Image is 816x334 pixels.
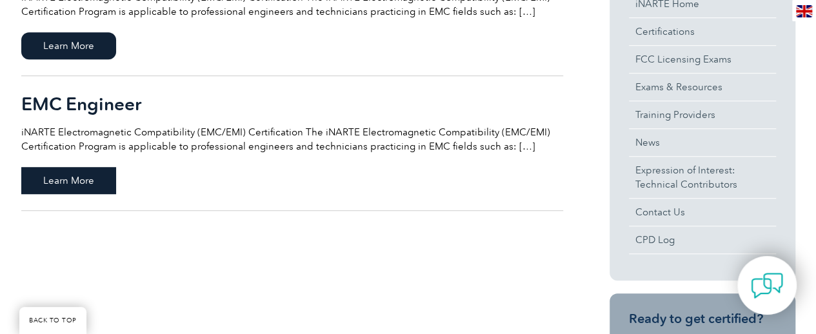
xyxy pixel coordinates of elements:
[21,125,563,153] p: iNARTE Electromagnetic Compatibility (EMC/EMI) Certification The iNARTE Electromagnetic Compatibi...
[796,5,812,17] img: en
[21,167,116,194] span: Learn More
[21,93,563,114] h2: EMC Engineer
[629,18,776,45] a: Certifications
[629,101,776,128] a: Training Providers
[629,74,776,101] a: Exams & Resources
[751,270,783,302] img: contact-chat.png
[21,76,563,211] a: EMC Engineer iNARTE Electromagnetic Compatibility (EMC/EMI) Certification The iNARTE Electromagne...
[21,32,116,59] span: Learn More
[629,226,776,253] a: CPD Log
[629,311,776,327] h3: Ready to get certified?
[19,307,86,334] a: BACK TO TOP
[629,199,776,226] a: Contact Us
[629,157,776,198] a: Expression of Interest:Technical Contributors
[629,129,776,156] a: News
[629,46,776,73] a: FCC Licensing Exams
